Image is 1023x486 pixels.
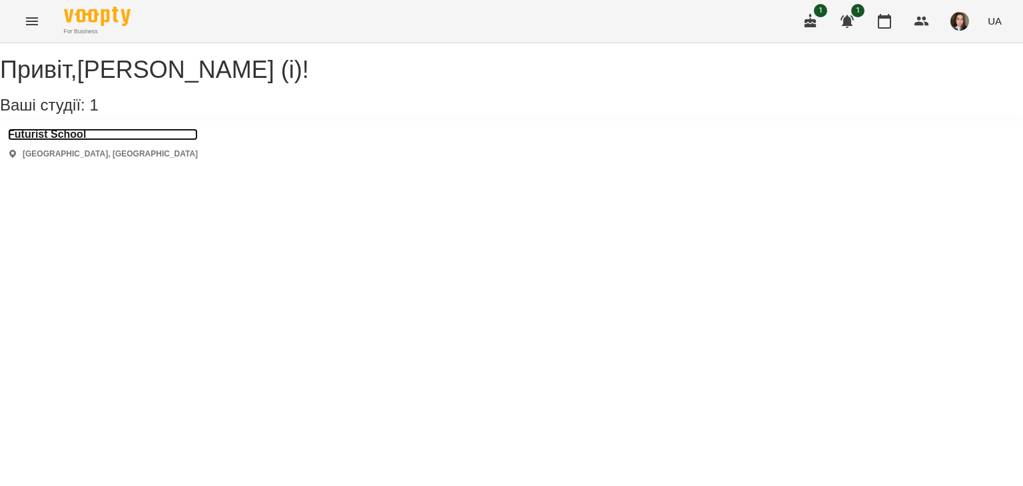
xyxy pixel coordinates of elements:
[851,4,864,17] span: 1
[8,128,198,140] a: Futurist School
[950,12,969,31] img: 44d3d6facc12e0fb6bd7f330c78647dd.jfif
[982,9,1007,33] button: UA
[23,148,198,160] p: [GEOGRAPHIC_DATA], [GEOGRAPHIC_DATA]
[16,5,48,37] button: Menu
[64,7,131,26] img: Voopty Logo
[814,4,827,17] span: 1
[988,14,1002,28] span: UA
[89,96,98,114] span: 1
[64,27,131,36] span: For Business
